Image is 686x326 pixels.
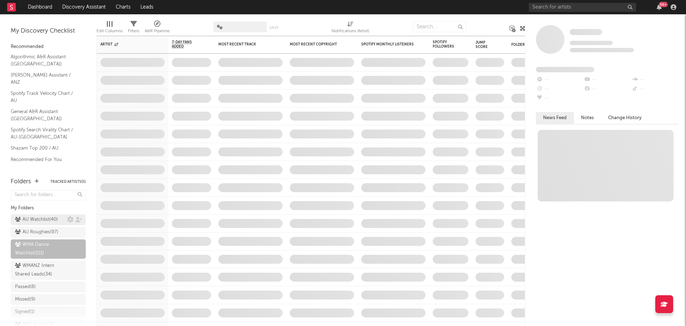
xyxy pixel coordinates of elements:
[536,67,594,72] span: Fans Added by Platform
[11,239,86,259] a: WMA Dance Watchlist(151)
[601,112,649,124] button: Change History
[11,43,86,51] div: Recommended
[218,42,272,47] div: Most Recent Track
[172,40,200,49] span: 7-Day Fans Added
[536,112,574,124] button: News Feed
[11,144,79,152] a: Shazam Top 200 / AU
[11,214,86,225] a: AU Watchlist(40)
[529,3,636,12] input: Search for artists
[11,89,79,104] a: Spotify Track Velocity Chart / AU
[11,156,79,164] a: Recommended For You
[570,48,634,52] span: 0 fans last week
[433,40,458,49] div: Spotify Followers
[11,53,79,68] a: Algorithmic A&R Assistant ([GEOGRAPHIC_DATA])
[570,29,602,36] a: Some Artist
[536,84,583,94] div: --
[583,84,631,94] div: --
[290,42,343,47] div: Most Recent Copyright
[11,190,86,200] input: Search for folders...
[659,2,668,7] div: 99 +
[11,204,86,213] div: My Folders
[11,294,86,305] a: Missed(9)
[332,18,369,39] div: Notifications (Artist)
[574,112,601,124] button: Notes
[11,177,31,186] div: Folders
[11,27,86,35] div: My Discovery Checklist
[15,215,58,224] div: AU Watchlist ( 40 )
[269,26,279,30] button: Save
[11,282,86,292] a: Passed(8)
[15,295,35,304] div: Missed ( 9 )
[657,4,662,10] button: 99+
[11,126,79,141] a: Spotify Search Virality Chart / AU-[GEOGRAPHIC_DATA]
[15,308,35,316] div: Signed ( 1 )
[476,40,493,49] div: Jump Score
[96,18,123,39] div: Edit Columns
[128,27,139,35] div: Filters
[15,240,65,258] div: WMA Dance Watchlist ( 151 )
[15,262,65,279] div: WMANZ Intern Shared Leads ( 34 )
[11,227,86,238] a: AU Roughies(97)
[15,228,58,237] div: AU Roughies ( 97 )
[145,27,170,35] div: A&R Pipeline
[11,71,79,86] a: [PERSON_NAME] Assistant / ANZ
[11,307,86,317] a: Signed(1)
[145,18,170,39] div: A&R Pipeline
[332,27,369,35] div: Notifications (Artist)
[361,42,415,47] div: Spotify Monthly Listeners
[100,42,154,47] div: Artist
[11,261,86,280] a: WMANZ Intern Shared Leads(34)
[96,27,123,35] div: Edit Columns
[50,180,86,184] button: Tracked Artists(5)
[631,75,679,84] div: --
[583,75,631,84] div: --
[11,108,79,122] a: General A&R Assistant ([GEOGRAPHIC_DATA])
[570,29,602,35] span: Some Artist
[631,84,679,94] div: --
[15,283,36,291] div: Passed ( 8 )
[511,43,565,47] div: Folders
[128,18,139,39] div: Filters
[570,41,613,45] span: Tracking Since: [DATE]
[536,94,583,103] div: --
[413,21,466,32] input: Search...
[536,75,583,84] div: --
